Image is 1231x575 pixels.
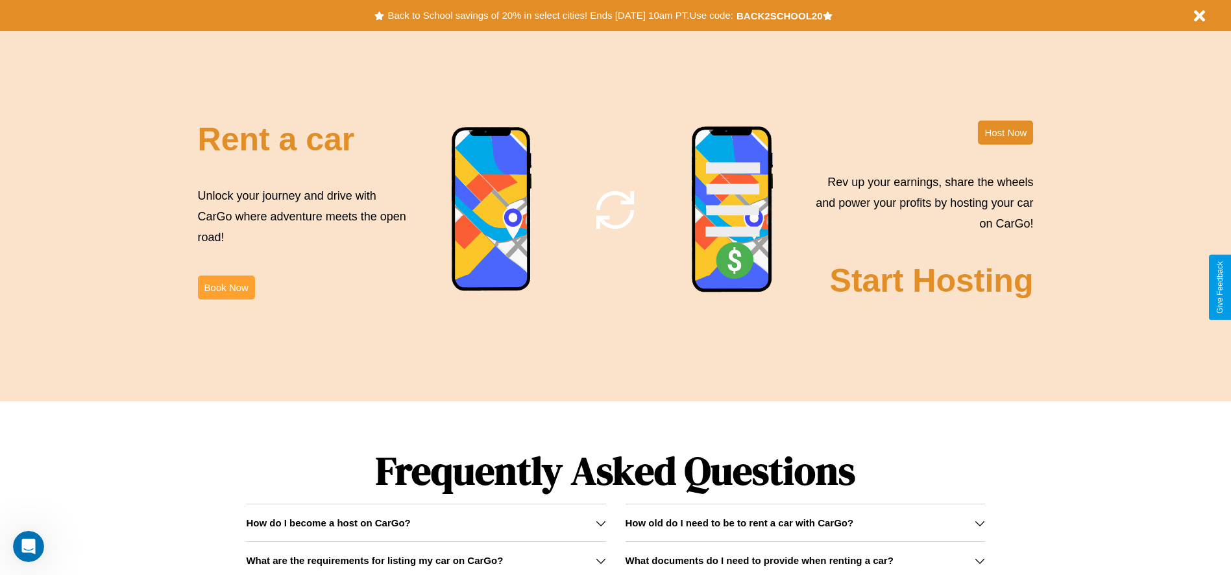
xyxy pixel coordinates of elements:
[198,185,411,248] p: Unlock your journey and drive with CarGo where adventure meets the open road!
[198,276,255,299] button: Book Now
[13,531,44,562] iframe: Intercom live chat
[198,121,355,158] h2: Rent a car
[1215,261,1225,314] div: Give Feedback
[384,6,736,25] button: Back to School savings of 20% in select cities! Ends [DATE] 10am PT.Use code:
[737,10,823,21] b: BACK2SCHOOL20
[246,438,984,504] h1: Frequently Asked Questions
[451,126,533,293] img: phone
[978,121,1033,145] button: Host Now
[626,517,854,528] h3: How old do I need to be to rent a car with CarGo?
[830,262,1034,299] h2: Start Hosting
[246,555,503,566] h3: What are the requirements for listing my car on CarGo?
[626,555,894,566] h3: What documents do I need to provide when renting a car?
[246,517,410,528] h3: How do I become a host on CarGo?
[691,126,774,294] img: phone
[808,172,1033,235] p: Rev up your earnings, share the wheels and power your profits by hosting your car on CarGo!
